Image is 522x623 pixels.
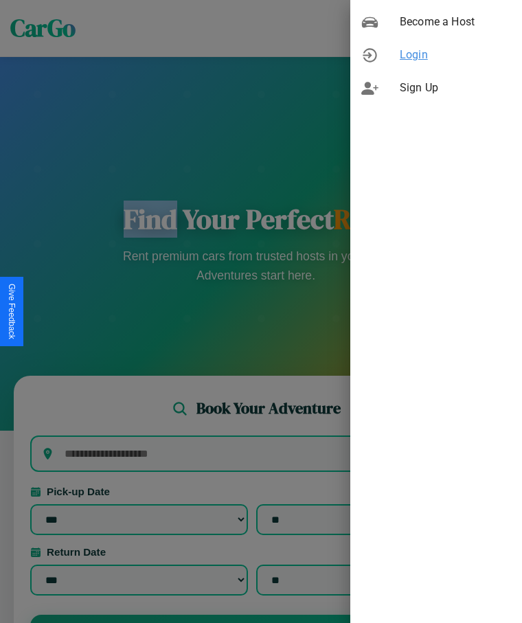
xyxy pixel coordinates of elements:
[400,14,511,30] span: Become a Host
[400,80,511,96] span: Sign Up
[350,38,522,71] div: Login
[400,47,511,63] span: Login
[7,284,16,339] div: Give Feedback
[350,5,522,38] div: Become a Host
[350,71,522,104] div: Sign Up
